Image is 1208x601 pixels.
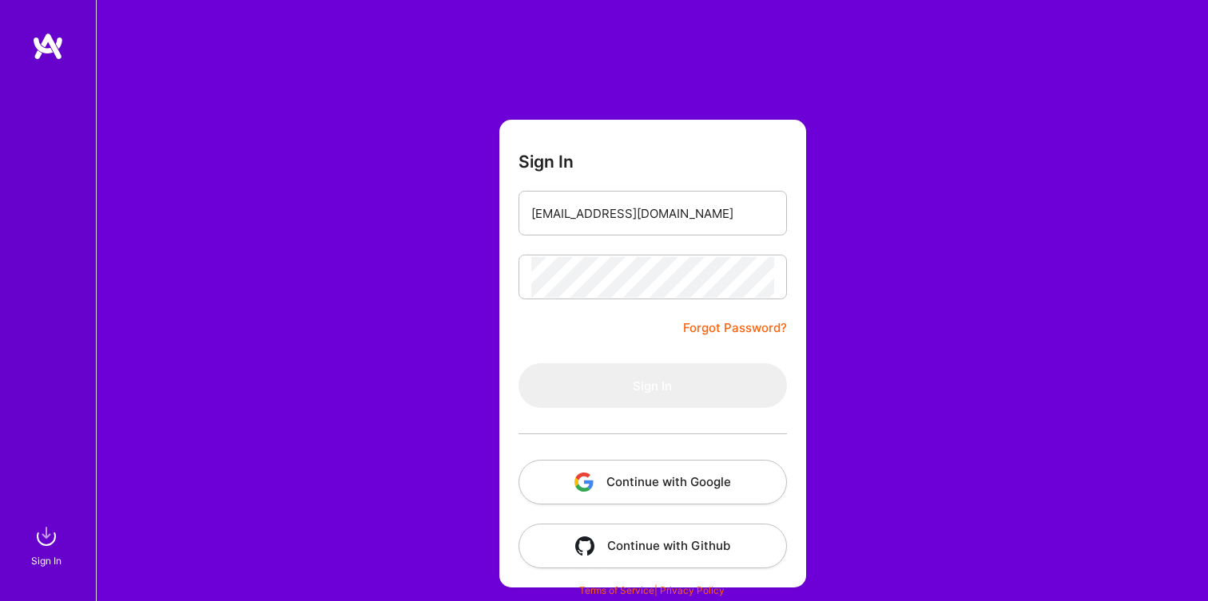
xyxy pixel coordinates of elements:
img: sign in [30,520,62,552]
button: Sign In [519,363,787,408]
span: | [579,584,725,596]
button: Continue with Google [519,460,787,504]
input: Email... [531,193,774,234]
img: icon [574,472,594,492]
a: sign inSign In [34,520,62,569]
a: Terms of Service [579,584,654,596]
h3: Sign In [519,152,574,172]
div: Sign In [31,552,62,569]
a: Forgot Password? [683,318,787,338]
button: Continue with Github [519,524,787,568]
a: Privacy Policy [660,584,725,596]
div: © 2025 ATeams Inc., All rights reserved. [96,553,1208,593]
img: logo [32,32,64,61]
img: icon [575,536,594,556]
